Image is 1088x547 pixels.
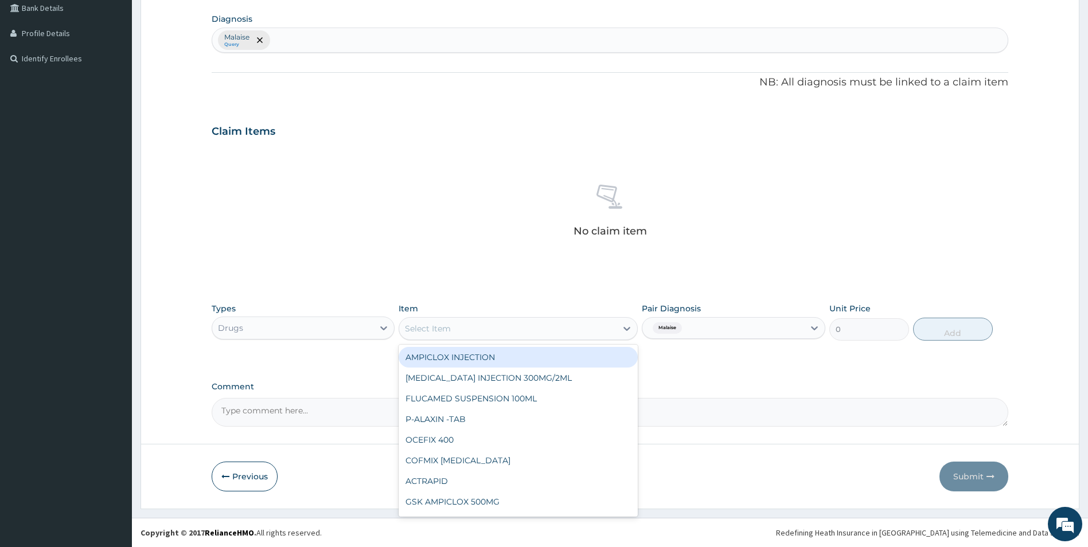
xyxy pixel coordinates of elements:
[132,518,1088,547] footer: All rights reserved.
[829,303,871,314] label: Unit Price
[212,126,275,138] h3: Claim Items
[939,462,1008,491] button: Submit
[224,42,249,48] small: Query
[255,35,265,45] span: remove selection option
[574,225,647,237] p: No claim item
[399,409,638,429] div: P-ALAXIN -TAB
[399,450,638,471] div: COFMIX [MEDICAL_DATA]
[212,13,252,25] label: Diagnosis
[141,528,256,538] strong: Copyright © 2017 .
[653,322,682,334] span: Malaise
[212,304,236,314] label: Types
[212,462,278,491] button: Previous
[60,64,193,79] div: Chat with us now
[212,75,1009,90] p: NB: All diagnosis must be linked to a claim item
[642,303,701,314] label: Pair Diagnosis
[399,512,638,533] div: CAL D3
[399,347,638,368] div: AMPICLOX INJECTION
[224,33,249,42] p: Malaise
[218,322,243,334] div: Drugs
[399,429,638,450] div: OCEFIX 400
[776,527,1079,538] div: Redefining Heath Insurance in [GEOGRAPHIC_DATA] using Telemedicine and Data Science!
[21,57,46,86] img: d_794563401_company_1708531726252_794563401
[399,388,638,409] div: FLUCAMED SUSPENSION 100ML
[188,6,216,33] div: Minimize live chat window
[212,382,1009,392] label: Comment
[405,323,451,334] div: Select Item
[399,303,418,314] label: Item
[205,528,254,538] a: RelianceHMO
[399,368,638,388] div: [MEDICAL_DATA] INJECTION 300MG/2ML
[913,318,993,341] button: Add
[399,491,638,512] div: GSK AMPICLOX 500MG
[67,144,158,260] span: We're online!
[6,313,219,353] textarea: Type your message and hit 'Enter'
[399,471,638,491] div: ACTRAPID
